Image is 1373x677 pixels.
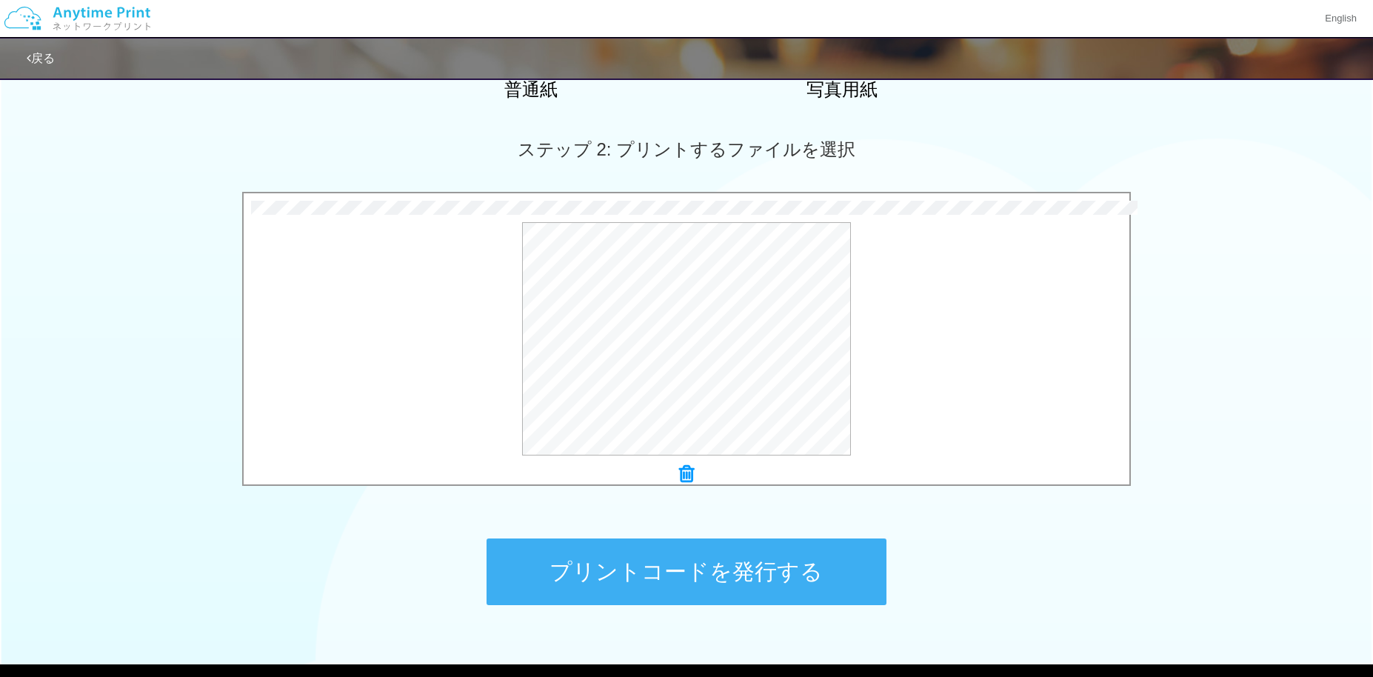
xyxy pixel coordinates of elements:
button: プリントコードを発行する [487,538,886,605]
a: 戻る [27,52,55,64]
span: ステップ 2: プリントするファイルを選択 [518,139,855,159]
h2: 普通紙 [401,80,661,99]
h2: 写真用紙 [712,80,972,99]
